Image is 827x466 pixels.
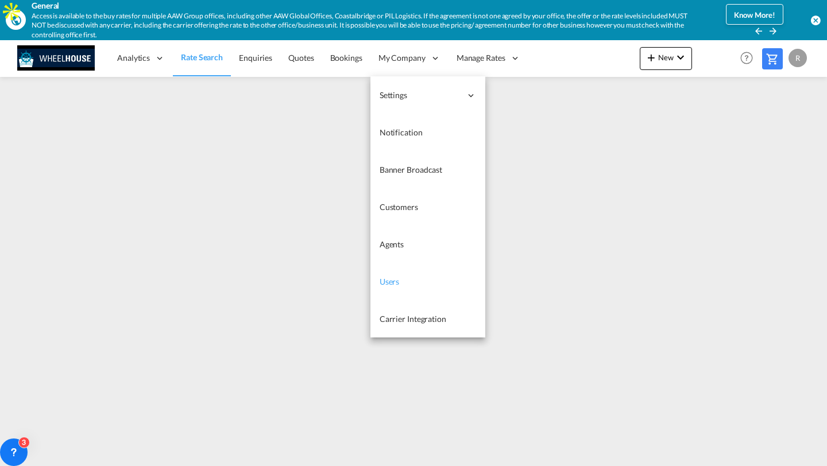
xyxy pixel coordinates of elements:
a: Bookings [322,39,370,76]
a: Banner Broadcast [370,151,485,188]
div: R [789,49,807,67]
a: Agents [370,226,485,263]
span: New [644,53,687,62]
md-icon: icon-arrow-right [768,26,778,36]
img: 186c01200b8911efbb3e93c29cf9ca86.jpg [17,45,95,71]
span: Customers [380,202,418,212]
a: Users [370,263,485,300]
span: Rate Search [181,52,223,62]
a: Notification [370,114,485,151]
button: icon-arrow-left [753,25,767,36]
md-icon: icon-plus 400-fg [644,51,658,64]
span: My Company [378,52,426,64]
span: Settings [380,90,461,101]
span: Banner Broadcast [380,165,442,174]
button: icon-plus 400-fgNewicon-chevron-down [640,47,692,70]
a: Enquiries [231,39,280,76]
div: Analytics [109,39,173,76]
a: Quotes [280,39,322,76]
span: Manage Rates [457,52,505,64]
div: My Company [370,39,449,76]
button: icon-arrow-right [768,25,778,36]
span: Users [380,277,400,286]
div: Settings [370,76,485,114]
a: Carrier Integration [370,300,485,337]
div: Help [737,48,762,69]
span: Analytics [117,52,150,64]
md-icon: icon-chevron-down [674,51,687,64]
span: Notification [380,127,423,137]
span: Bookings [330,53,362,63]
span: Help [737,48,756,68]
div: Access is available to the buy rates for multiple AAW Group offices, including other AAW Global O... [32,11,699,40]
md-icon: icon-arrow-left [753,26,764,36]
span: Quotes [288,53,314,63]
a: Rate Search [173,39,231,76]
span: Carrier Integration [380,314,446,324]
div: Manage Rates [449,39,528,76]
a: Customers [370,188,485,226]
span: Agents [380,239,404,249]
span: Enquiries [239,53,272,63]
